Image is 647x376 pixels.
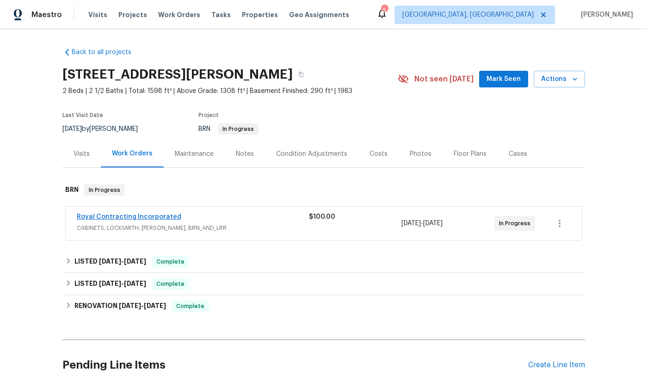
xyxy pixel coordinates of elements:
[541,74,578,85] span: Actions
[99,258,121,265] span: [DATE]
[119,302,141,309] span: [DATE]
[124,280,146,287] span: [DATE]
[118,10,147,19] span: Projects
[242,10,278,19] span: Properties
[62,175,585,205] div: BRN In Progress
[112,149,153,158] div: Work Orders
[124,258,146,265] span: [DATE]
[85,185,124,195] span: In Progress
[198,112,219,118] span: Project
[370,149,388,159] div: Costs
[62,86,398,96] span: 2 Beds | 2 1/2 Baths | Total: 1598 ft² | Above Grade: 1308 ft² | Basement Finished: 290 ft² | 1983
[99,258,146,265] span: -
[62,251,585,273] div: LISTED [DATE]-[DATE]Complete
[401,220,421,227] span: [DATE]
[175,149,214,159] div: Maintenance
[410,149,431,159] div: Photos
[74,256,146,267] h6: LISTED
[88,10,107,19] span: Visits
[534,71,585,88] button: Actions
[74,149,90,159] div: Visits
[62,123,149,135] div: by [PERSON_NAME]
[62,48,151,57] a: Back to all projects
[99,280,121,287] span: [DATE]
[62,112,103,118] span: Last Visit Date
[77,223,309,233] span: CABINETS, LOCKSMITH, [PERSON_NAME], BRN_AND_LRR
[153,257,188,266] span: Complete
[31,10,62,19] span: Maestro
[454,149,487,159] div: Floor Plans
[62,295,585,317] div: RENOVATION [DATE]-[DATE]Complete
[144,302,166,309] span: [DATE]
[402,10,534,19] span: [GEOGRAPHIC_DATA], [GEOGRAPHIC_DATA]
[74,301,166,312] h6: RENOVATION
[293,66,309,83] button: Copy Address
[62,273,585,295] div: LISTED [DATE]-[DATE]Complete
[401,219,443,228] span: -
[77,214,181,220] a: Royal Contracting Incorporated
[153,279,188,289] span: Complete
[577,10,633,19] span: [PERSON_NAME]
[479,71,528,88] button: Mark Seen
[219,126,258,132] span: In Progress
[414,74,474,84] span: Not seen [DATE]
[423,220,443,227] span: [DATE]
[487,74,521,85] span: Mark Seen
[119,302,166,309] span: -
[499,219,534,228] span: In Progress
[198,126,259,132] span: BRN
[65,185,79,196] h6: BRN
[62,70,293,79] h2: [STREET_ADDRESS][PERSON_NAME]
[309,214,335,220] span: $100.00
[99,280,146,287] span: -
[528,361,585,370] div: Create Line Item
[158,10,200,19] span: Work Orders
[236,149,254,159] div: Notes
[62,126,82,132] span: [DATE]
[173,302,208,311] span: Complete
[381,6,388,15] div: 5
[74,278,146,290] h6: LISTED
[211,12,231,18] span: Tasks
[289,10,349,19] span: Geo Assignments
[509,149,527,159] div: Cases
[276,149,347,159] div: Condition Adjustments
